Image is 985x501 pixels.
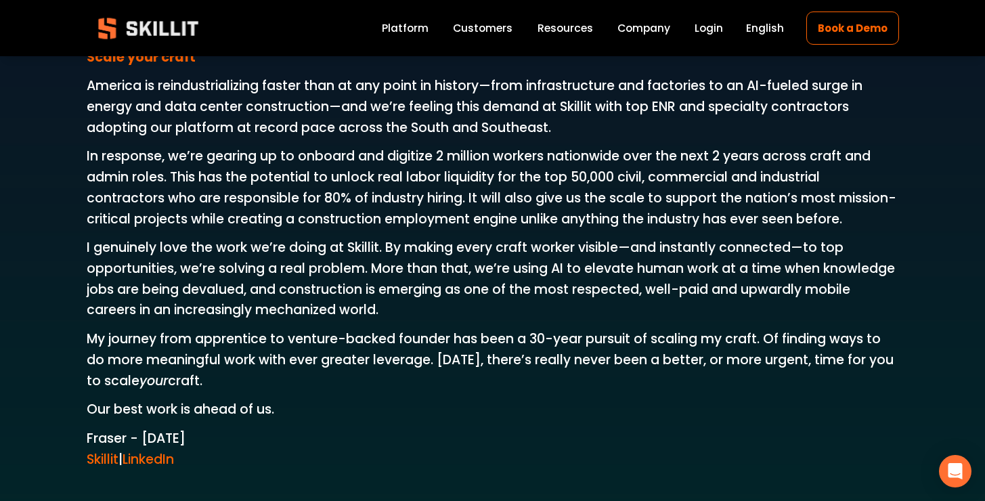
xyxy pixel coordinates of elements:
em: your [139,372,168,390]
strong: Scale your craft [87,48,196,66]
a: Login [695,19,723,37]
span: e’re feeling this demand at Skillit with top ENR and specialty contractors adopting our platform ... [87,97,852,137]
a: Customers [453,19,512,37]
a: LinkedIn [123,450,174,469]
a: folder dropdown [538,19,593,37]
span: Resources [538,20,593,36]
span: English [746,20,784,36]
img: Skillit [87,8,210,49]
p: My journey from apprentice to venture-backed founder has been a 30-year pursuit of scaling my cra... [87,329,899,391]
span: Our best work is ahead of us. [87,400,274,418]
div: language picker [746,19,784,37]
div: Open Intercom Messenger [939,455,971,487]
p: America is reindustrializing faster than at any point in history—from infrastructure and factorie... [87,76,899,138]
a: Book a Demo [806,12,898,45]
a: Platform [382,19,429,37]
span: In response, we’re gearing up to onboard and digitize 2 million workers nationwide over the next ... [87,147,896,227]
a: Skillit [87,450,118,469]
a: Company [617,19,670,37]
p: Fraser - [DATE] | [87,429,899,470]
p: I genuinely love the work we’re doing at Skillit. By making every craft worker visible—and instan... [87,238,899,321]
